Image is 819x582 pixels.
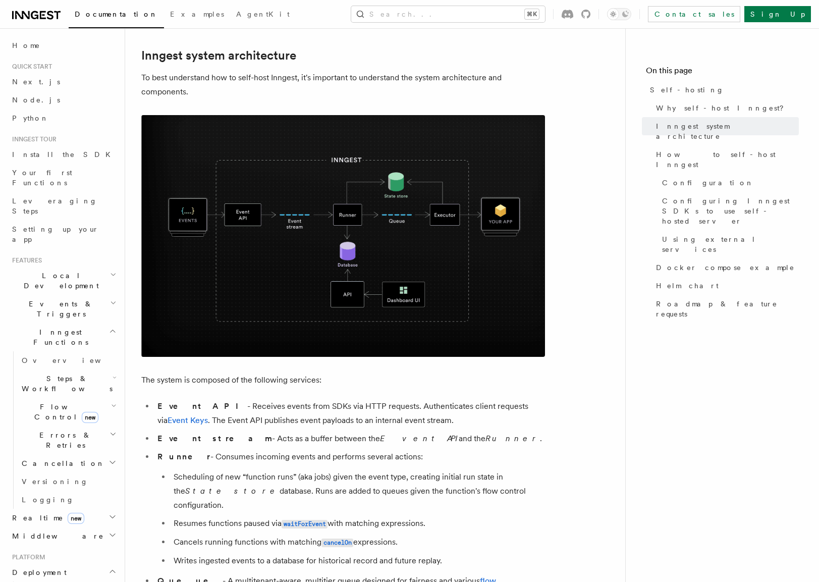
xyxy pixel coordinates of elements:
[656,121,799,141] span: Inngest system architecture
[656,103,791,113] span: Why self-host Inngest?
[485,434,540,443] em: Runner
[154,450,545,568] li: - Consumes incoming events and performs several actions:
[141,115,545,357] img: Inngest system architecture diagram
[154,399,545,428] li: - Receives events from SDKs via HTTP requests. Authenticates client requests via . The Event API ...
[171,470,545,512] li: Scheduling of new “function runs” (aka jobs) given the event type, creating initial run state in ...
[18,398,119,426] button: Flow Controlnew
[141,373,545,387] p: The system is composed of the following services:
[646,81,799,99] a: Self-hosting
[168,415,208,425] a: Event Keys
[321,537,353,547] a: cancelOn
[8,299,110,319] span: Events & Triggers
[18,458,105,468] span: Cancellation
[171,554,545,568] li: Writes ingested events to a database for historical record and future replay.
[75,10,158,18] span: Documentation
[157,452,210,461] strong: Runner
[650,85,724,95] span: Self-hosting
[12,114,49,122] span: Python
[8,91,119,109] a: Node.js
[744,6,811,22] a: Sign Up
[8,563,119,581] button: Deployment
[171,535,545,550] li: Cancels running functions with matching expressions.
[8,513,84,523] span: Realtime
[656,299,799,319] span: Roadmap & feature requests
[656,262,795,273] span: Docker compose example
[652,277,799,295] a: Helm chart
[8,36,119,55] a: Home
[68,513,84,524] span: new
[321,539,353,547] code: cancelOn
[141,71,545,99] p: To best understand how to self-host Inngest, it's important to understand the system architecture...
[662,196,799,226] span: Configuring Inngest SDKs to use self-hosted server
[8,256,42,264] span: Features
[12,78,60,86] span: Next.js
[8,295,119,323] button: Events & Triggers
[351,6,545,22] button: Search...⌘K
[8,509,119,527] button: Realtimenew
[282,520,327,528] code: waitForEvent
[18,491,119,509] a: Logging
[18,454,119,472] button: Cancellation
[12,197,97,215] span: Leveraging Steps
[380,434,459,443] em: Event API
[171,516,545,531] li: Resumes functions paused via with matching expressions.
[154,432,545,446] li: - Acts as a buffer between the and the .
[12,225,99,243] span: Setting up your app
[230,3,296,27] a: AgentKit
[656,281,719,291] span: Helm chart
[141,48,296,63] a: Inngest system architecture
[658,174,799,192] a: Configuration
[22,356,126,364] span: Overview
[22,478,88,486] span: Versioning
[8,267,119,295] button: Local Development
[8,109,119,127] a: Python
[8,63,52,71] span: Quick start
[525,9,539,19] kbd: ⌘K
[282,518,327,528] a: waitForEvent
[18,374,113,394] span: Steps & Workflows
[18,402,111,422] span: Flow Control
[8,73,119,91] a: Next.js
[185,486,280,496] em: State store
[164,3,230,27] a: Examples
[8,531,104,541] span: Middleware
[18,426,119,454] button: Errors & Retries
[18,369,119,398] button: Steps & Workflows
[656,149,799,170] span: How to self-host Inngest
[12,169,72,187] span: Your first Functions
[12,40,40,50] span: Home
[8,527,119,545] button: Middleware
[8,567,67,577] span: Deployment
[18,430,110,450] span: Errors & Retries
[8,323,119,351] button: Inngest Functions
[8,351,119,509] div: Inngest Functions
[12,96,60,104] span: Node.js
[8,145,119,164] a: Install the SDK
[236,10,290,18] span: AgentKit
[8,553,45,561] span: Platform
[652,145,799,174] a: How to self-host Inngest
[18,472,119,491] a: Versioning
[652,295,799,323] a: Roadmap & feature requests
[662,234,799,254] span: Using external services
[652,99,799,117] a: Why self-host Inngest?
[8,220,119,248] a: Setting up your app
[652,258,799,277] a: Docker compose example
[8,327,109,347] span: Inngest Functions
[8,164,119,192] a: Your first Functions
[658,192,799,230] a: Configuring Inngest SDKs to use self-hosted server
[8,271,110,291] span: Local Development
[18,351,119,369] a: Overview
[8,192,119,220] a: Leveraging Steps
[652,117,799,145] a: Inngest system architecture
[22,496,74,504] span: Logging
[662,178,754,188] span: Configuration
[157,434,272,443] strong: Event stream
[8,135,57,143] span: Inngest tour
[658,230,799,258] a: Using external services
[646,65,799,81] h4: On this page
[12,150,117,158] span: Install the SDK
[82,412,98,423] span: new
[157,401,247,411] strong: Event API
[69,3,164,28] a: Documentation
